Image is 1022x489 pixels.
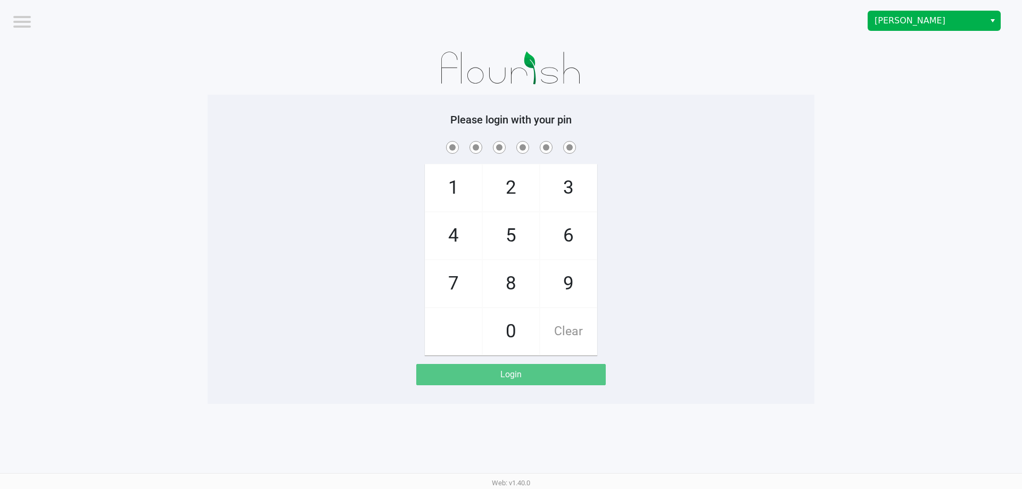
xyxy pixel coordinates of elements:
[540,260,597,307] span: 9
[875,14,978,27] span: [PERSON_NAME]
[540,164,597,211] span: 3
[483,164,539,211] span: 2
[425,260,482,307] span: 7
[425,164,482,211] span: 1
[483,308,539,355] span: 0
[483,260,539,307] span: 8
[492,479,530,487] span: Web: v1.40.0
[540,212,597,259] span: 6
[216,113,806,126] h5: Please login with your pin
[483,212,539,259] span: 5
[985,11,1000,30] button: Select
[425,212,482,259] span: 4
[540,308,597,355] span: Clear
